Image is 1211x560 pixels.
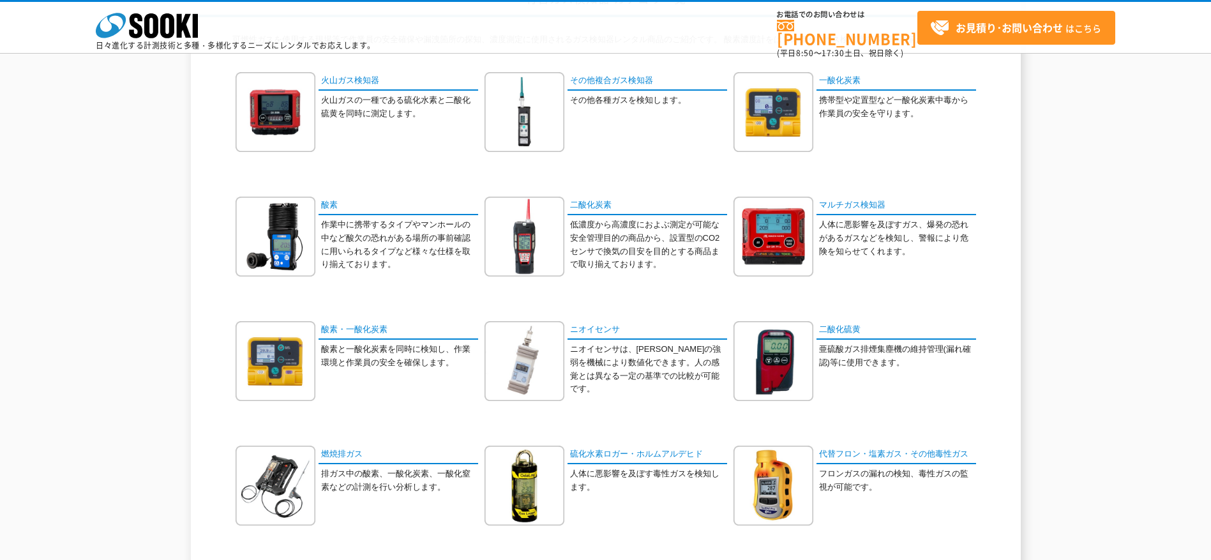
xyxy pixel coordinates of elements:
a: その他複合ガス検知器 [568,72,727,91]
p: 酸素と一酸化炭素を同時に検知し、作業環境と作業員の安全を確保します。 [321,343,478,370]
span: はこちら [930,19,1101,38]
p: その他各種ガスを検知します。 [570,94,727,107]
p: フロンガスの漏れの検知、毒性ガスの監視が可能です。 [819,467,976,494]
p: 人体に悪影響を及ぼす毒性ガスを検知します。 [570,467,727,494]
a: 燃焼排ガス [319,446,478,464]
a: 硫化水素ロガー・ホルムアルデヒド [568,446,727,464]
img: 二酸化炭素 [485,197,564,276]
p: 日々進化する計測技術と多種・多様化するニーズにレンタルでお応えします。 [96,42,375,49]
a: 代替フロン・塩素ガス・その他毒性ガス [816,446,976,464]
p: 排ガス中の酸素、一酸化炭素、一酸化窒素などの計測を行い分析します。 [321,467,478,494]
span: (平日 ～ 土日、祝日除く) [777,47,903,59]
img: 酸素 [236,197,315,276]
img: 酸素・一酸化炭素 [236,321,315,401]
span: お電話でのお問い合わせは [777,11,917,19]
a: 酸素 [319,197,478,215]
p: 携帯型や定置型など一酸化炭素中毒から作業員の安全を守ります。 [819,94,976,121]
img: ニオイセンサ [485,321,564,401]
a: マルチガス検知器 [816,197,976,215]
span: 8:50 [796,47,814,59]
img: 燃焼排ガス [236,446,315,526]
strong: お見積り･お問い合わせ [956,20,1063,35]
img: 火山ガス検知器 [236,72,315,152]
img: 硫化水素ロガー・ホルムアルデヒド [485,446,564,526]
p: ニオイセンサは、[PERSON_NAME]の強弱を機械により数値化できます。人の感覚とは異なる一定の基準での比較が可能です。 [570,343,727,396]
p: 作業中に携帯するタイプやマンホールの中など酸欠の恐れがある場所の事前確認に用いられるタイプなど様々な仕様を取り揃えております。 [321,218,478,271]
p: 亜硫酸ガス排煙集塵機の維持管理(漏れ確認)等に使用できます。 [819,343,976,370]
a: 酸素・一酸化炭素 [319,321,478,340]
a: 火山ガス検知器 [319,72,478,91]
a: ニオイセンサ [568,321,727,340]
a: 一酸化炭素 [816,72,976,91]
a: お見積り･お問い合わせはこちら [917,11,1115,45]
span: 17:30 [822,47,845,59]
p: 火山ガスの一種である硫化水素と二酸化硫黄を同時に測定します。 [321,94,478,121]
img: 一酸化炭素 [733,72,813,152]
p: 人体に悪影響を及ぼすガス、爆発の恐れがあるガスなどを検知し、警報により危険を知らせてくれます。 [819,218,976,258]
a: 二酸化硫黄 [816,321,976,340]
a: [PHONE_NUMBER] [777,20,917,46]
img: 代替フロン・塩素ガス・その他毒性ガス [733,446,813,526]
a: 二酸化炭素 [568,197,727,215]
img: マルチガス検知器 [733,197,813,276]
img: その他複合ガス検知器 [485,72,564,152]
p: 低濃度から高濃度におよぶ測定が可能な安全管理目的の商品から、設置型のCO2センサで換気の目安を目的とする商品まで取り揃えております。 [570,218,727,271]
img: 二酸化硫黄 [733,321,813,401]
